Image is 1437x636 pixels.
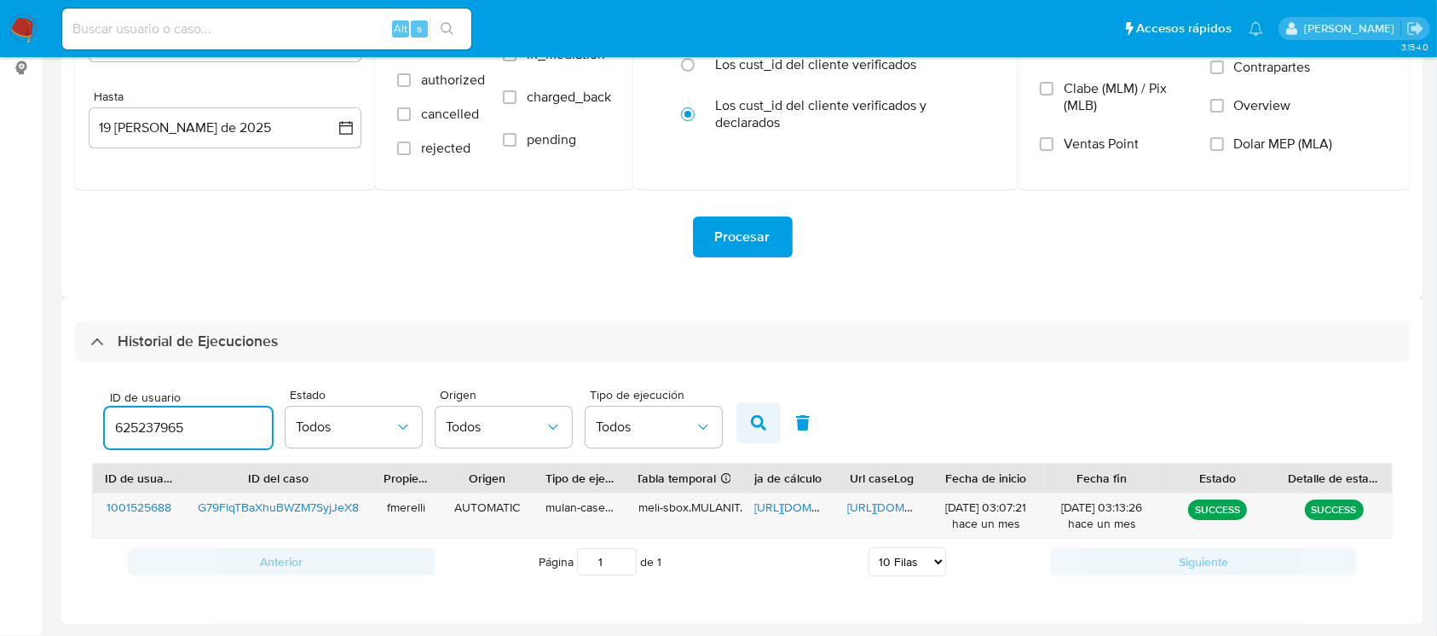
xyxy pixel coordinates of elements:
span: s [417,20,422,37]
a: Salir [1406,20,1424,38]
p: florencia.merelli@mercadolibre.com [1304,20,1400,37]
span: Alt [394,20,407,37]
span: 3.154.0 [1401,40,1428,54]
a: Notificaciones [1249,21,1263,36]
input: Buscar usuario o caso... [62,18,471,40]
button: search-icon [430,17,465,41]
span: Accesos rápidos [1136,20,1232,38]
